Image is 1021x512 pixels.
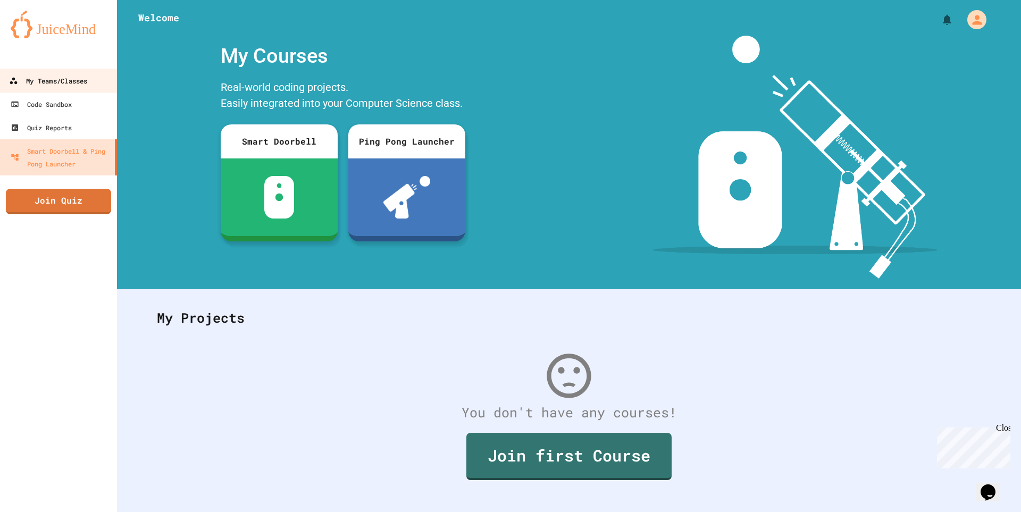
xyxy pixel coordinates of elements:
div: Real-world coding projects. Easily integrated into your Computer Science class. [215,77,471,116]
div: Chat with us now!Close [4,4,73,68]
img: ppl-with-ball.png [383,176,431,219]
div: Ping Pong Launcher [348,124,465,158]
div: You don't have any courses! [146,402,992,423]
div: My Account [956,7,989,32]
div: Smart Doorbell [221,124,338,158]
div: Code Sandbox [11,98,72,111]
iframe: chat widget [933,423,1010,468]
iframe: chat widget [976,469,1010,501]
div: Smart Doorbell & Ping Pong Launcher [11,145,111,170]
div: My Projects [146,297,992,339]
div: My Notifications [921,11,956,29]
a: Join first Course [466,433,672,480]
img: sdb-white.svg [264,176,295,219]
div: My Teams/Classes [9,74,87,88]
div: Quiz Reports [11,121,72,134]
div: My Courses [215,36,471,77]
img: logo-orange.svg [11,11,106,38]
img: banner-image-my-projects.png [652,36,938,279]
a: Join Quiz [6,189,111,214]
